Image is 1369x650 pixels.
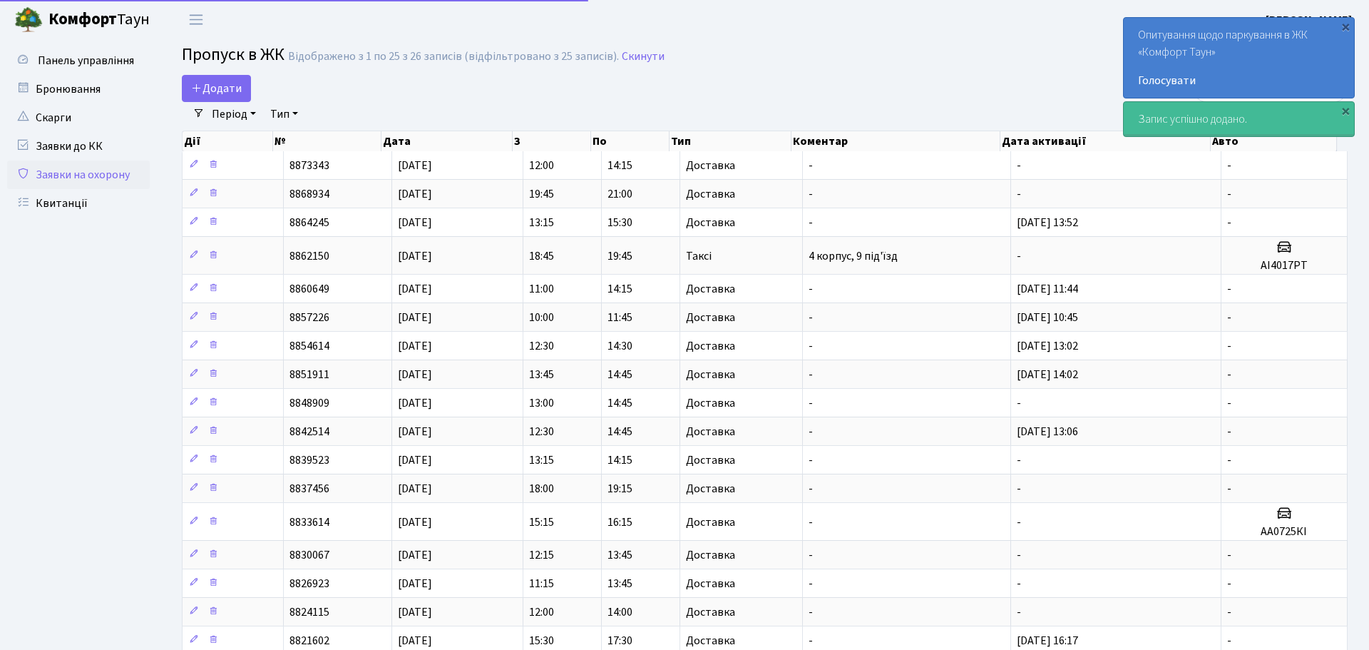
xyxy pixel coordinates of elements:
span: 8851911 [289,367,329,382]
span: [DATE] [398,338,432,354]
img: logo.png [14,6,43,34]
span: [DATE] [398,395,432,411]
a: Тип [265,102,304,126]
span: - [809,186,813,202]
span: 21:00 [607,186,632,202]
span: [DATE] [398,248,432,264]
span: [DATE] 16:17 [1017,633,1078,649]
span: 8857226 [289,310,329,325]
span: Доставка [686,578,735,589]
span: - [1227,633,1231,649]
span: Таун [48,8,150,32]
button: Переключити навігацію [178,8,214,31]
h5: АА0725КІ [1227,525,1341,539]
span: - [1227,481,1231,497]
span: 19:45 [607,248,632,264]
span: - [809,310,813,325]
span: 8833614 [289,514,329,530]
a: Бронювання [7,75,150,103]
th: № [273,131,381,151]
div: × [1338,103,1353,118]
span: - [809,514,813,530]
span: 8862150 [289,248,329,264]
span: 8830067 [289,547,329,563]
span: 13:45 [607,576,632,591]
span: 18:00 [529,481,554,497]
th: По [591,131,670,151]
div: Відображено з 1 по 25 з 26 записів (відфільтровано з 25 записів). [288,50,619,64]
span: - [809,281,813,297]
span: 15:15 [529,514,554,530]
span: [DATE] [398,633,432,649]
span: [DATE] [398,215,432,230]
span: - [809,367,813,382]
span: [DATE] 10:45 [1017,310,1078,325]
span: 8821602 [289,633,329,649]
span: 13:00 [529,395,554,411]
span: - [1017,186,1021,202]
a: Заявки до КК [7,132,150,161]
span: - [809,576,813,591]
span: - [809,158,813,173]
span: [DATE] 11:44 [1017,281,1078,297]
span: [DATE] [398,186,432,202]
span: 19:45 [529,186,554,202]
a: Скинути [622,50,665,64]
span: [DATE] [398,281,432,297]
span: Доставка [686,517,735,528]
th: Коментар [791,131,1000,151]
span: Доставка [686,635,735,646]
th: Дата активації [1000,131,1211,151]
span: - [1017,514,1021,530]
span: [DATE] [398,514,432,530]
span: 8873343 [289,158,329,173]
span: - [1227,338,1231,354]
div: Опитування щодо паркування в ЖК «Комфорт Таун» [1124,18,1354,98]
div: × [1338,19,1353,34]
span: Доставка [686,283,735,295]
span: - [1227,395,1231,411]
span: 8848909 [289,395,329,411]
span: 11:45 [607,310,632,325]
span: Додати [191,81,242,96]
a: Панель управління [7,46,150,75]
span: [DATE] [398,424,432,440]
span: [DATE] [398,576,432,591]
span: - [809,424,813,440]
a: Період [206,102,262,126]
span: 14:30 [607,338,632,354]
span: [DATE] [398,452,432,468]
span: - [1017,452,1021,468]
span: - [1227,281,1231,297]
span: - [809,547,813,563]
span: 12:00 [529,158,554,173]
span: Доставка [686,397,735,409]
span: Доставка [686,606,735,618]
span: - [1227,215,1231,230]
span: [DATE] 14:02 [1017,367,1078,382]
span: [DATE] [398,481,432,497]
span: - [1227,367,1231,382]
span: Доставка [686,455,735,466]
span: 12:30 [529,338,554,354]
span: - [1017,395,1021,411]
span: - [809,395,813,411]
span: [DATE] 13:06 [1017,424,1078,440]
span: 14:45 [607,424,632,440]
span: - [1227,186,1231,202]
th: Тип [670,131,791,151]
span: Доставка [686,340,735,352]
span: 13:15 [529,452,554,468]
span: - [1017,576,1021,591]
a: Заявки на охорону [7,161,150,189]
span: [DATE] [398,158,432,173]
span: 16:15 [607,514,632,530]
span: Пропуск в ЖК [182,42,284,67]
span: 13:45 [607,547,632,563]
span: 11:15 [529,576,554,591]
span: 12:15 [529,547,554,563]
span: Доставка [686,217,735,228]
span: [DATE] 13:52 [1017,215,1078,230]
span: 15:30 [607,215,632,230]
span: Доставка [686,188,735,200]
